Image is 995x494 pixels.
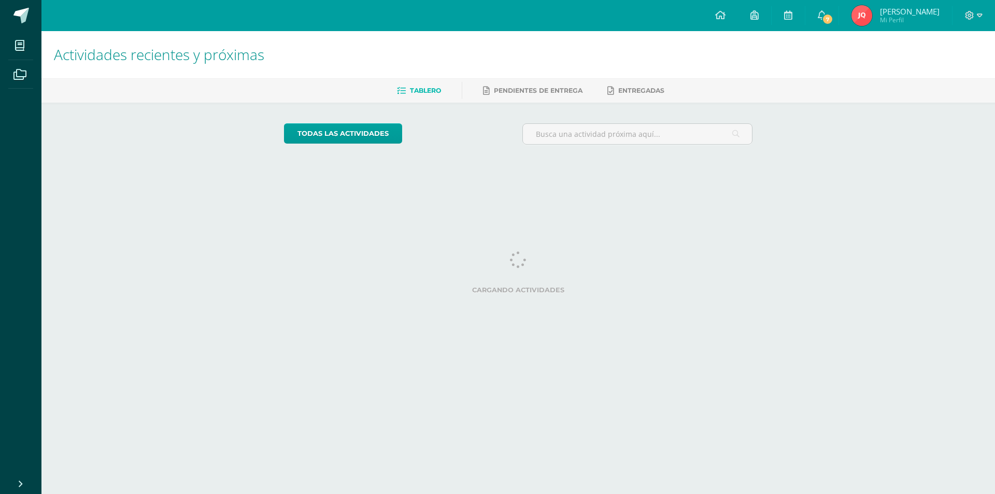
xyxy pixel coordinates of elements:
a: todas las Actividades [284,123,402,144]
a: Pendientes de entrega [483,82,582,99]
input: Busca una actividad próxima aquí... [523,124,752,144]
span: Pendientes de entrega [494,87,582,94]
a: Entregadas [607,82,664,99]
span: Entregadas [618,87,664,94]
span: 7 [822,13,833,25]
span: Actividades recientes y próximas [54,45,264,64]
span: Mi Perfil [880,16,940,24]
img: 46b37497439f550735bb953ad5b88659.png [851,5,872,26]
label: Cargando actividades [284,286,753,294]
span: Tablero [410,87,441,94]
a: Tablero [397,82,441,99]
span: [PERSON_NAME] [880,6,940,17]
